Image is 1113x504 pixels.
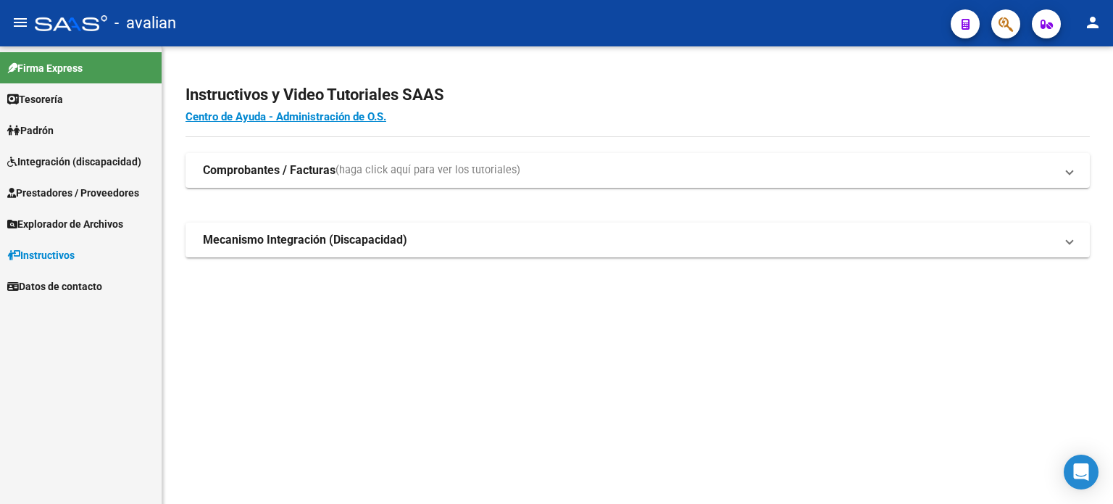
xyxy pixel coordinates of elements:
mat-icon: menu [12,14,29,31]
span: Explorador de Archivos [7,216,123,232]
span: Padrón [7,123,54,139]
a: Centro de Ayuda - Administración de O.S. [185,110,386,123]
span: (haga click aquí para ver los tutoriales) [335,162,520,178]
span: Firma Express [7,60,83,76]
mat-icon: person [1084,14,1101,31]
span: Datos de contacto [7,278,102,294]
strong: Mecanismo Integración (Discapacidad) [203,232,407,248]
div: Open Intercom Messenger [1064,455,1099,489]
mat-expansion-panel-header: Mecanismo Integración (Discapacidad) [185,223,1090,257]
span: Tesorería [7,91,63,107]
h2: Instructivos y Video Tutoriales SAAS [185,81,1090,109]
span: Prestadores / Proveedores [7,185,139,201]
span: Instructivos [7,247,75,263]
mat-expansion-panel-header: Comprobantes / Facturas(haga click aquí para ver los tutoriales) [185,153,1090,188]
strong: Comprobantes / Facturas [203,162,335,178]
span: - avalian [114,7,176,39]
span: Integración (discapacidad) [7,154,141,170]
